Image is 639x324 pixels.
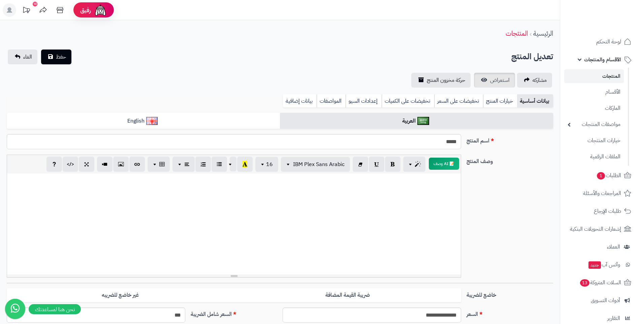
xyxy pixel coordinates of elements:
[80,6,91,14] span: رفيق
[564,117,624,132] a: مواصفات المنتجات
[564,292,635,309] a: أدوات التسويق
[94,3,107,17] img: ai-face.png
[490,76,510,84] span: استعراض
[533,76,547,84] span: مشاركه
[293,160,345,168] span: IBM Plex Sans Arabic
[533,28,553,38] a: الرئيسية
[564,274,635,291] a: السلات المتروكة13
[234,288,461,302] label: ضريبة القيمة المضافة
[564,133,624,148] a: خيارات المنتجات
[7,113,280,129] a: English
[564,257,635,273] a: وآتس آبجديد
[597,172,605,180] span: 1
[18,3,35,19] a: تحديثات المنصة
[579,278,621,287] span: السلات المتروكة
[56,53,66,61] span: حفظ
[570,224,621,234] span: إشعارات التحويلات البنكية
[596,37,621,46] span: لوحة التحكم
[255,157,278,172] button: 16
[8,50,37,64] a: الغاء
[346,94,382,108] a: إعدادات السيو
[564,34,635,50] a: لوحة التحكم
[588,260,620,269] span: وآتس آب
[596,171,621,180] span: الطلبات
[607,242,620,252] span: العملاء
[517,94,553,108] a: بيانات أساسية
[464,155,556,165] label: وصف المنتج
[146,117,158,125] img: English
[591,296,620,305] span: أدوات التسويق
[474,73,515,88] a: استعراض
[594,206,621,216] span: طلبات الإرجاع
[464,288,556,299] label: خاضع للضريبة
[564,85,624,99] a: الأقسام
[280,113,553,129] a: العربية
[607,314,620,323] span: التقارير
[429,158,459,170] button: 📝 AI وصف
[317,94,346,108] a: المواصفات
[188,307,280,318] label: السعر شامل الضريبة
[564,167,635,184] a: الطلبات1
[517,73,552,88] a: مشاركه
[281,157,350,172] button: IBM Plex Sans Arabic
[411,73,471,88] a: حركة مخزون المنتج
[564,185,635,201] a: المراجعات والأسئلة
[593,18,633,32] img: logo-2.png
[427,76,465,84] span: حركة مخزون المنتج
[41,50,71,64] button: حفظ
[483,94,517,108] a: خيارات المنتج
[564,69,624,83] a: المنتجات
[283,94,317,108] a: بيانات إضافية
[580,279,589,287] span: 13
[33,2,37,6] div: 10
[7,288,234,302] label: غير خاضع للضريبه
[564,239,635,255] a: العملاء
[417,117,429,125] img: العربية
[588,261,601,269] span: جديد
[23,53,32,61] span: الغاء
[266,160,273,168] span: 16
[382,94,434,108] a: تخفيضات على الكميات
[506,28,528,38] a: المنتجات
[511,50,553,64] h2: تعديل المنتج
[564,203,635,219] a: طلبات الإرجاع
[564,101,624,116] a: الماركات
[564,150,624,164] a: الملفات الرقمية
[434,94,483,108] a: تخفيضات على السعر
[464,307,556,318] label: السعر
[564,221,635,237] a: إشعارات التحويلات البنكية
[464,134,556,145] label: اسم المنتج
[583,189,621,198] span: المراجعات والأسئلة
[584,55,621,64] span: الأقسام والمنتجات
